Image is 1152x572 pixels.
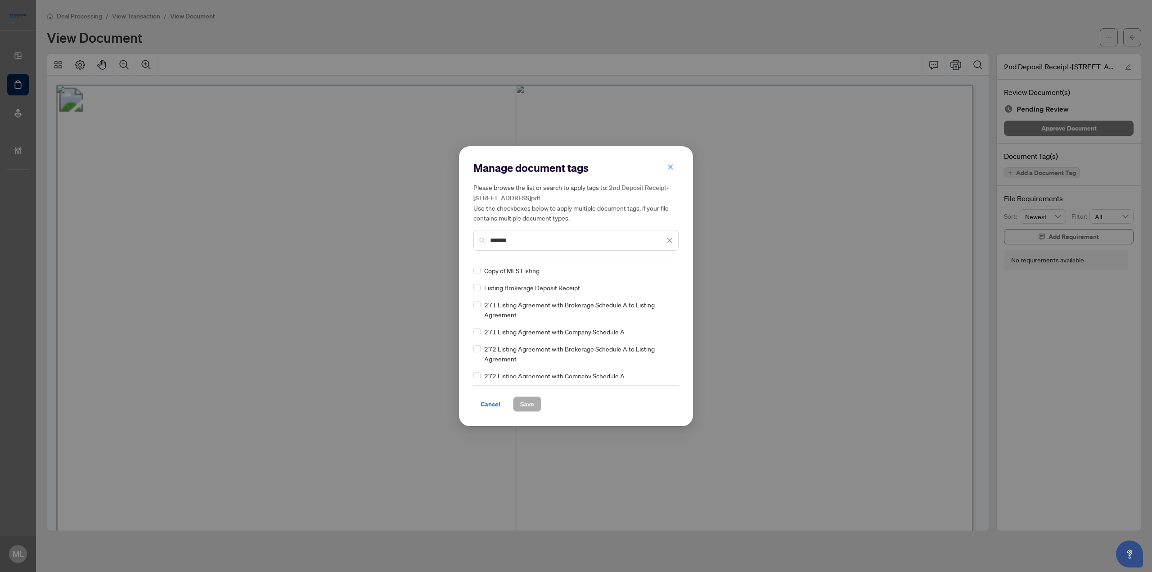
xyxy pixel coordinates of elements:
[667,164,674,170] span: close
[513,396,541,412] button: Save
[484,344,673,364] span: 272 Listing Agreement with Brokerage Schedule A to Listing Agreement
[666,237,673,243] span: close
[473,161,679,175] h2: Manage document tags
[484,371,625,381] span: 272 Listing Agreement with Company Schedule A
[1116,540,1143,567] button: Open asap
[484,283,580,293] span: Listing Brokerage Deposit Receipt
[481,397,500,411] span: Cancel
[473,182,679,223] h5: Please browse the list or search to apply tags to: Use the checkboxes below to apply multiple doc...
[473,184,669,202] span: 2nd Deposit Receipt-[STREET_ADDRESS]pdf
[484,300,673,320] span: 271 Listing Agreement with Brokerage Schedule A to Listing Agreement
[484,266,540,275] span: Copy of MLS Listing
[473,396,508,412] button: Cancel
[484,327,625,337] span: 271 Listing Agreement with Company Schedule A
